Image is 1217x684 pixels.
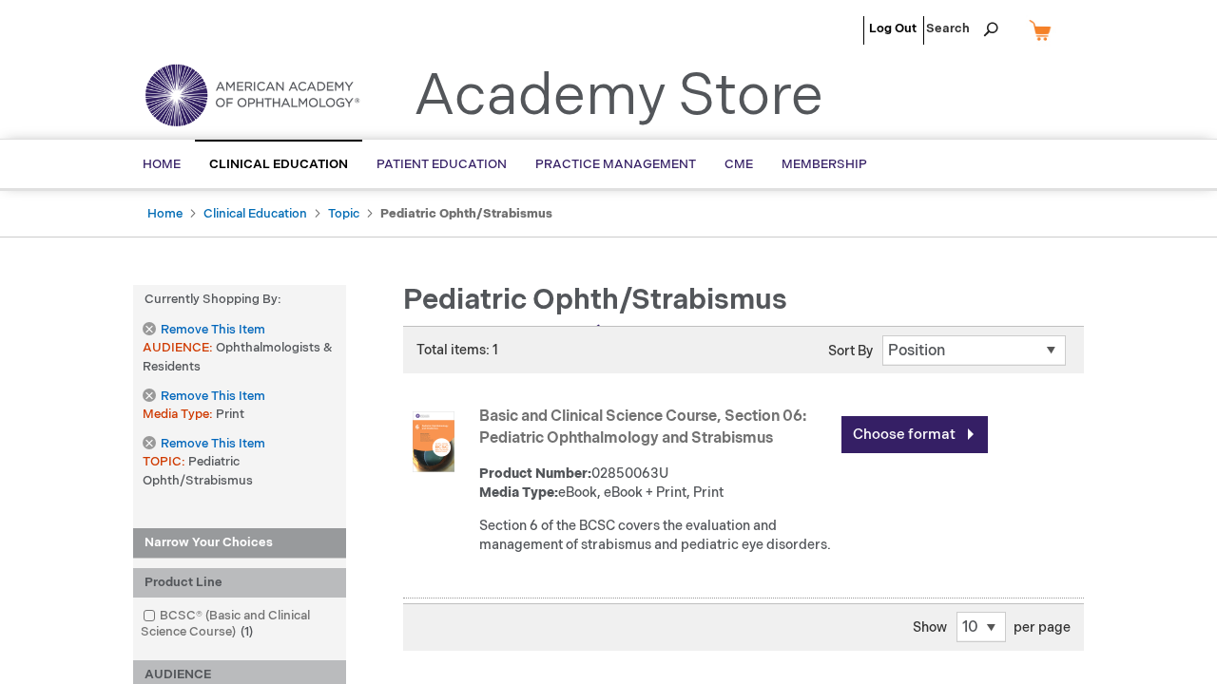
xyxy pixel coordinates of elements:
[479,484,558,501] strong: Media Type:
[926,9,998,47] span: Search
[147,206,183,221] a: Home
[403,411,464,472] img: Basic and Clinical Science Course, Section 06: Pediatric Ophthalmology and Strabismus
[161,388,265,406] span: Remove This Item
[724,157,753,172] span: CME
[479,465,832,503] div: 02850063U eBook, eBook + Print, Print
[133,568,346,598] div: Product Line
[828,343,873,359] label: Sort By
[767,142,881,188] a: Membership
[143,340,216,355] span: AUDIENCE
[479,465,591,482] strong: Product Number:
[143,322,264,338] a: Remove This Item
[203,206,307,221] a: Clinical Education
[216,407,244,422] span: Print
[143,454,188,469] span: TOPIC
[535,157,696,172] span: Practice Management
[143,389,264,405] a: Remove This Item
[143,340,333,374] span: Ophthalmologists & Residents
[479,517,832,555] div: Section 6 of the BCSC covers the evaluation and management of strabismus and pediatric eye disord...
[236,624,258,639] span: 1
[403,283,787,317] span: Pediatric Ophth/Strabismus
[377,157,507,172] span: Patient Education
[710,142,767,188] a: CME
[133,528,346,559] strong: Narrow Your Choices
[161,435,265,453] span: Remove This Item
[161,321,265,339] span: Remove This Item
[841,416,988,453] a: Choose format
[138,607,341,641] a: BCSC® (Basic and Clinical Science Course)1
[913,619,947,636] span: Show
[143,157,181,172] span: Home
[521,142,710,188] a: Practice Management
[143,436,264,452] a: Remove This Item
[195,140,362,188] a: Clinical Education
[782,157,867,172] span: Membership
[143,454,253,488] span: Pediatric Ophth/Strabismus
[362,142,521,188] a: Patient Education
[380,206,552,221] strong: Pediatric Ophth/Strabismus
[209,157,348,172] span: Clinical Education
[479,408,806,447] a: Basic and Clinical Science Course, Section 06: Pediatric Ophthalmology and Strabismus
[143,407,216,422] span: Media Type
[1014,619,1071,636] span: per page
[869,21,917,36] a: Log Out
[133,285,346,314] strong: Currently Shopping by:
[414,63,823,131] a: Academy Store
[328,206,359,221] a: Topic
[416,342,498,358] span: Total items: 1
